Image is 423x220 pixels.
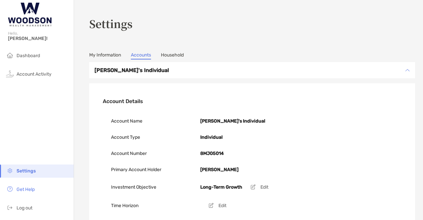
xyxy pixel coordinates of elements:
[204,200,231,211] button: Edit
[200,184,242,190] b: Long-Term Growth
[111,117,177,125] p: Account Name
[161,52,184,59] a: Household
[17,53,40,58] span: Dashboard
[103,98,143,104] h3: Account Details
[95,66,401,74] h3: [PERSON_NAME]'s Individual
[405,68,410,73] img: icon arrow
[6,203,14,211] img: logout icon
[8,36,70,41] span: [PERSON_NAME]!
[17,168,36,174] span: Settings
[111,133,177,141] p: Account Type
[17,71,52,77] span: Account Activity
[89,52,121,59] a: My Information
[8,3,52,26] img: Zoe Logo
[6,185,14,193] img: get-help icon
[200,118,265,124] b: [PERSON_NAME]'s Individual
[111,183,177,191] p: Investment Objective
[200,167,239,172] b: [PERSON_NAME]
[111,202,177,210] p: Time Horizon
[111,149,177,158] p: Account Number
[200,151,224,156] b: 8MJ05014
[200,134,223,140] b: Individual
[111,165,177,174] p: Primary Account Holder
[6,51,14,59] img: household icon
[17,205,32,211] span: Log out
[89,16,415,31] h3: Settings
[89,62,415,78] div: icon arrow[PERSON_NAME]'s Individual
[6,70,14,78] img: activity icon
[246,182,273,192] button: Edit
[6,166,14,174] img: settings icon
[17,187,35,192] span: Get Help
[131,52,151,59] a: Accounts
